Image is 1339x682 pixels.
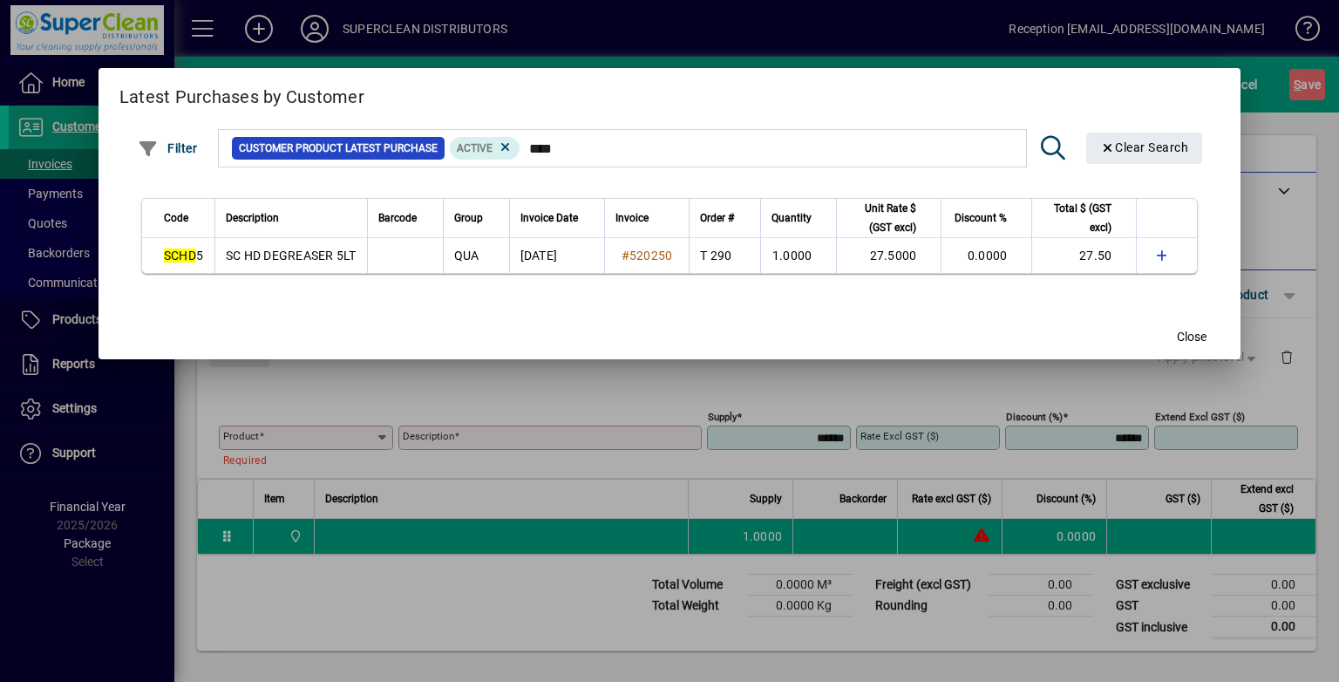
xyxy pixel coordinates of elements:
em: SCHD [164,249,196,263]
div: Invoice [615,208,679,228]
h2: Latest Purchases by Customer [99,68,1241,119]
span: Total $ (GST excl) [1043,199,1111,237]
div: Quantity [771,208,827,228]
td: 27.5000 [836,238,941,273]
td: 0.0000 [941,238,1031,273]
span: QUA [454,249,479,263]
td: 27.50 [1031,238,1136,273]
span: SC HD DEGREASER 5LT [226,249,357,263]
span: Invoice Date [520,208,578,228]
span: Customer Product Latest Purchase [239,140,438,157]
span: 520250 [629,249,673,263]
mat-chip: Product Activation Status: Active [450,137,520,160]
button: Close [1164,321,1220,352]
button: Filter [133,133,202,164]
span: Order # [700,208,734,228]
td: T 290 [689,238,760,273]
div: Code [164,208,204,228]
span: Discount % [955,208,1007,228]
span: Barcode [378,208,417,228]
span: Quantity [771,208,812,228]
a: #520250 [615,246,679,265]
div: Invoice Date [520,208,594,228]
div: Barcode [378,208,432,228]
span: # [622,249,629,263]
span: Unit Rate $ (GST excl) [847,199,916,237]
div: Group [454,208,499,228]
div: Discount % [952,208,1023,228]
span: Filter [138,141,198,155]
span: Code [164,208,188,228]
div: Order # [700,208,750,228]
span: Invoice [615,208,649,228]
span: Group [454,208,483,228]
span: Active [457,142,493,154]
div: Unit Rate $ (GST excl) [847,199,932,237]
button: Clear [1086,133,1203,164]
span: Description [226,208,279,228]
div: Description [226,208,357,228]
td: 1.0000 [760,238,836,273]
div: Total $ (GST excl) [1043,199,1127,237]
span: Close [1177,328,1206,346]
span: 5 [164,249,203,263]
span: Clear Search [1100,140,1189,154]
td: [DATE] [509,238,604,273]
